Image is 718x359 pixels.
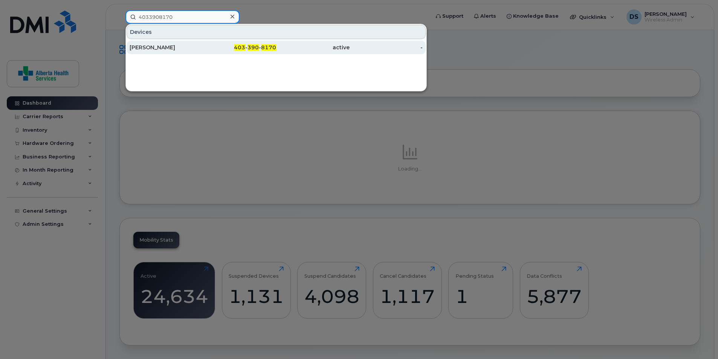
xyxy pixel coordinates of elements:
span: 390 [247,44,259,51]
div: - [350,44,423,51]
span: 8170 [261,44,276,51]
span: 403 [234,44,245,51]
div: [PERSON_NAME] [130,44,203,51]
div: active [276,44,350,51]
div: Devices [127,25,426,39]
a: [PERSON_NAME]403-390-8170active- [127,41,426,54]
div: - - [203,44,277,51]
